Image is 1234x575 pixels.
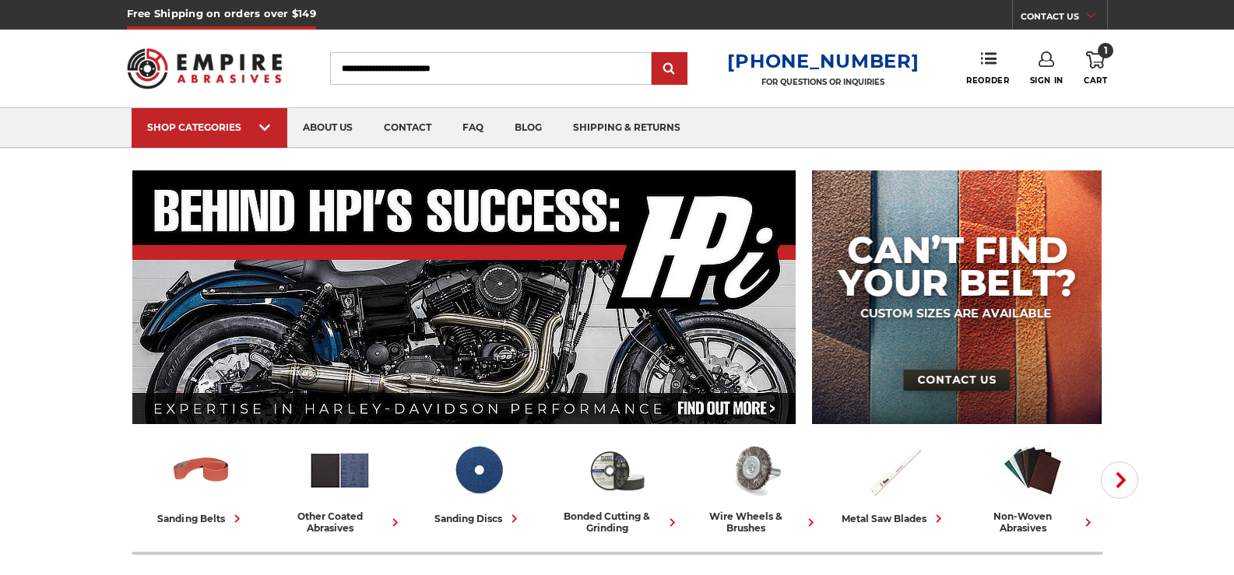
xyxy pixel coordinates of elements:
[139,438,265,527] a: sanding belts
[970,438,1096,534] a: non-woven abrasives
[1021,8,1107,30] a: CONTACT US
[727,50,919,72] a: [PHONE_NUMBER]
[416,438,542,527] a: sanding discs
[862,438,926,503] img: Metal Saw Blades
[499,108,557,148] a: blog
[723,438,788,503] img: Wire Wheels & Brushes
[842,510,947,527] div: metal saw blades
[169,438,234,503] img: Sanding Belts
[966,75,1009,86] span: Reorder
[1000,438,1065,503] img: Non-woven Abrasives
[447,108,499,148] a: faq
[831,438,958,527] a: metal saw blades
[966,51,1009,85] a: Reorder
[368,108,447,148] a: contact
[554,510,680,534] div: bonded cutting & grinding
[147,121,272,133] div: SHOP CATEGORIES
[654,54,685,85] input: Submit
[1098,43,1113,58] span: 1
[693,438,819,534] a: wire wheels & brushes
[727,77,919,87] p: FOR QUESTIONS OR INQUIRIES
[446,438,511,503] img: Sanding Discs
[1101,461,1138,499] button: Next
[132,170,796,424] img: Banner for an interview featuring Horsepower Inc who makes Harley performance upgrades featured o...
[1030,75,1063,86] span: Sign In
[308,438,372,503] img: Other Coated Abrasives
[287,108,368,148] a: about us
[158,510,245,527] div: sanding belts
[277,510,403,534] div: other coated abrasives
[693,510,819,534] div: wire wheels & brushes
[277,438,403,534] a: other coated abrasives
[1084,75,1107,86] span: Cart
[970,510,1096,534] div: non-woven abrasives
[1084,51,1107,86] a: 1 Cart
[434,510,522,527] div: sanding discs
[127,38,283,99] img: Empire Abrasives
[585,438,649,503] img: Bonded Cutting & Grinding
[554,438,680,534] a: bonded cutting & grinding
[557,108,696,148] a: shipping & returns
[812,170,1102,424] img: promo banner for custom belts.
